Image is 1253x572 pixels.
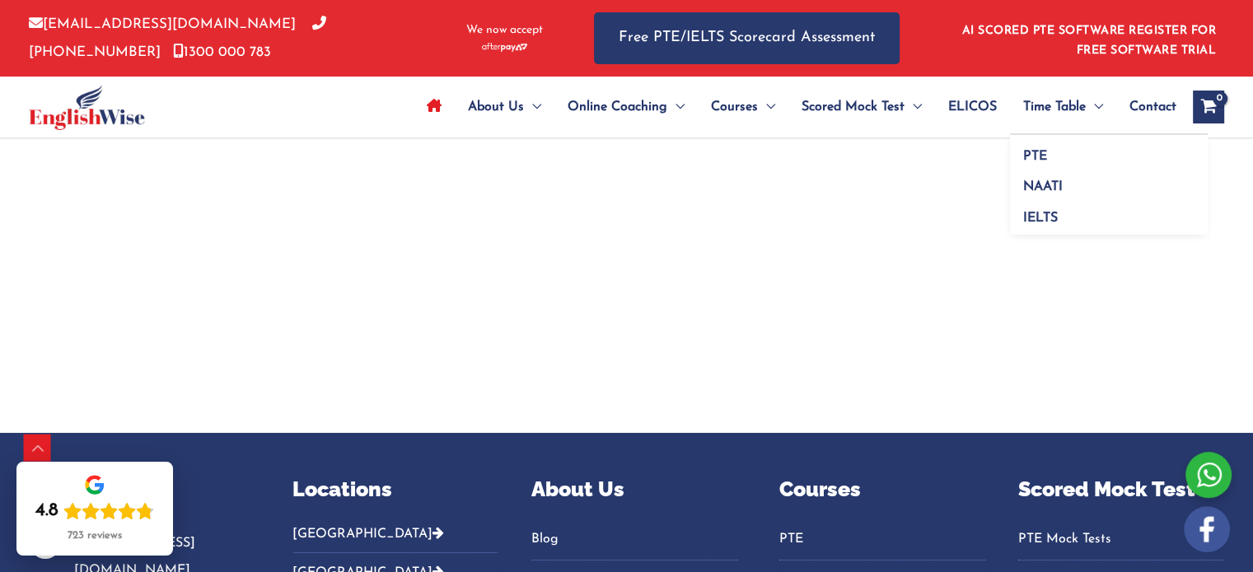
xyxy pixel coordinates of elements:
[962,25,1217,57] a: AI SCORED PTE SOFTWARE REGISTER FOR FREE SOFTWARE TRIAL
[594,12,900,64] a: Free PTE/IELTS Scorecard Assessment
[779,474,985,505] p: Courses
[935,78,1010,136] a: ELICOS
[779,526,985,553] a: PTE
[35,500,58,523] div: 4.8
[1018,526,1224,553] a: PTE Mock Tests
[1018,474,1224,505] p: Scored Mock Test
[1129,78,1176,136] span: Contact
[531,526,737,553] a: Blog
[1010,166,1208,198] a: NAATI
[455,78,554,136] a: About UsMenu Toggle
[1023,150,1047,163] span: PTE
[802,78,905,136] span: Scored Mock Test
[905,78,922,136] span: Menu Toggle
[35,500,154,523] div: Rating: 4.8 out of 5
[292,526,498,553] button: [GEOGRAPHIC_DATA]
[1010,78,1116,136] a: Time TableMenu Toggle
[68,529,122,542] div: 723 reviews
[29,17,326,58] a: [PHONE_NUMBER]
[1023,78,1086,136] span: Time Table
[531,474,737,505] p: About Us
[1116,78,1176,136] a: Contact
[1184,506,1230,552] img: white-facebook.png
[1010,197,1208,235] a: IELTS
[29,85,145,130] img: cropped-ew-logo
[1023,212,1058,225] span: IELTS
[568,78,667,136] span: Online Coaching
[1193,91,1224,123] a: View Shopping Cart, empty
[292,474,498,505] p: Locations
[173,45,271,59] a: 1300 000 783
[698,78,788,136] a: CoursesMenu Toggle
[1010,135,1208,166] a: PTE
[29,17,296,31] a: [EMAIL_ADDRESS][DOMAIN_NAME]
[524,78,541,136] span: Menu Toggle
[667,78,685,136] span: Menu Toggle
[466,22,543,39] span: We now accept
[468,78,524,136] span: About Us
[952,12,1224,65] aside: Header Widget 1
[758,78,775,136] span: Menu Toggle
[1086,78,1103,136] span: Menu Toggle
[1023,180,1063,193] span: NAATI
[711,78,758,136] span: Courses
[554,78,698,136] a: Online CoachingMenu Toggle
[482,43,527,52] img: Afterpay-Logo
[788,78,935,136] a: Scored Mock TestMenu Toggle
[779,526,985,560] nav: Menu
[414,78,1176,136] nav: Site Navigation: Main Menu
[948,78,997,136] span: ELICOS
